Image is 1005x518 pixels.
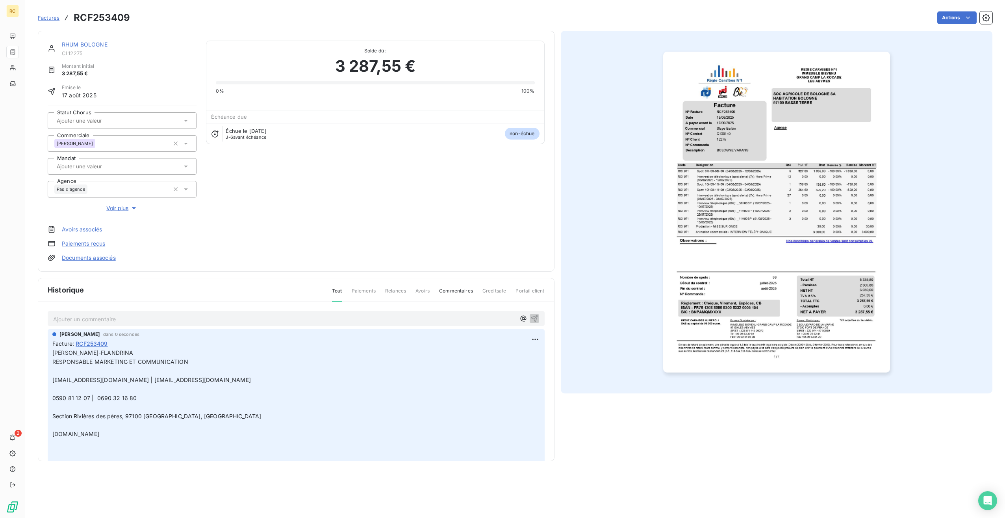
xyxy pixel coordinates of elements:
span: [DOMAIN_NAME] [52,430,99,437]
div: Open Intercom Messenger [978,491,997,510]
span: Commentaires [439,287,473,301]
span: 3 287,55 € [62,70,94,78]
span: [PERSON_NAME] [57,141,93,146]
div: RC [6,5,19,17]
span: avant échéance [226,135,266,140]
a: Factures [38,14,59,22]
span: Section Rivières des pères, 97100 [GEOGRAPHIC_DATA], [GEOGRAPHIC_DATA] [52,413,261,419]
span: RESPONSABLE MARKETING ET COMMUNICATION [52,358,188,365]
span: Solde dû : [216,47,534,54]
span: [PERSON_NAME]-FLANDRINA [52,349,133,356]
span: 0% [216,88,224,95]
span: 3 287,55 € [335,54,416,78]
span: Relances [385,287,406,301]
a: Paiements reçus [62,240,105,248]
span: Avoirs [415,287,430,301]
span: 2 [15,430,22,437]
span: RCF253409 [76,339,108,348]
input: Ajouter une valeur [56,117,135,124]
span: 100% [521,88,535,95]
span: Tout [332,287,342,302]
span: dans 0 secondes [103,332,139,337]
span: Factures [38,15,59,21]
span: [EMAIL_ADDRESS][DOMAIN_NAME] | [EMAIL_ADDRESS][DOMAIN_NAME] [52,376,251,383]
button: Actions [937,11,977,24]
input: Ajouter une valeur [56,163,135,170]
span: Pas d'agence [57,187,85,192]
img: invoice_thumbnail [663,52,890,373]
span: 0590 81 12 07 | 0690 32 16 80 [52,395,137,401]
span: CL12275 [62,50,197,56]
span: 17 août 2025 [62,91,96,99]
span: Montant initial [62,63,94,70]
img: Logo LeanPay [6,501,19,513]
a: RHUM BOLOGNE [62,41,108,48]
span: [PERSON_NAME] [59,331,100,338]
a: Avoirs associés [62,225,102,233]
span: Échéance due [211,114,247,120]
span: Paiements [352,287,376,301]
h3: RCF253409 [74,11,130,25]
span: Historique [48,285,84,295]
span: Échue le [DATE] [226,128,266,134]
button: Voir plus [48,204,197,212]
span: Émise le [62,84,96,91]
span: Facture : [52,339,74,348]
span: Voir plus [106,204,138,212]
a: Documents associés [62,254,116,262]
span: Portail client [515,287,544,301]
span: Creditsafe [482,287,506,301]
span: non-échue [505,128,539,140]
span: J-6 [226,134,233,140]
